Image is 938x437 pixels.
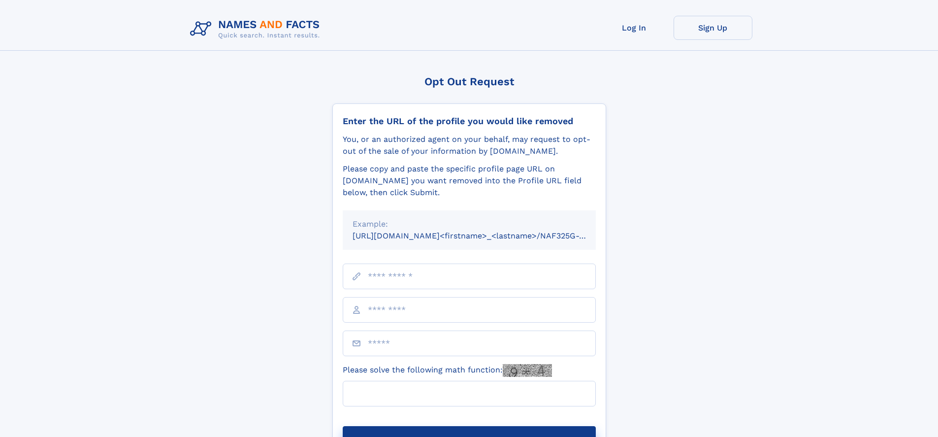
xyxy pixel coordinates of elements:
[595,16,674,40] a: Log In
[343,364,552,377] label: Please solve the following math function:
[343,116,596,127] div: Enter the URL of the profile you would like removed
[353,231,615,240] small: [URL][DOMAIN_NAME]<firstname>_<lastname>/NAF325G-xxxxxxxx
[343,163,596,199] div: Please copy and paste the specific profile page URL on [DOMAIN_NAME] you want removed into the Pr...
[674,16,752,40] a: Sign Up
[186,16,328,42] img: Logo Names and Facts
[353,218,586,230] div: Example:
[332,75,606,88] div: Opt Out Request
[343,134,596,157] div: You, or an authorized agent on your behalf, may request to opt-out of the sale of your informatio...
